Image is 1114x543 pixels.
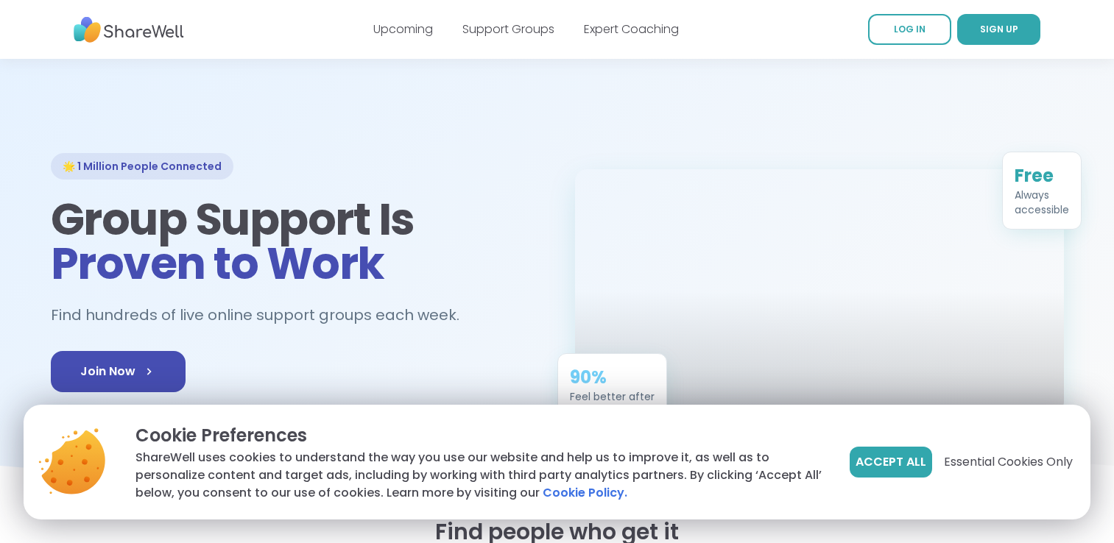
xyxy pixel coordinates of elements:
[74,10,184,50] img: ShareWell Nav Logo
[1015,188,1069,217] div: Always accessible
[570,366,655,389] div: 90%
[51,303,475,327] h2: Find hundreds of live online support groups each week.
[570,389,655,419] div: Feel better after just one session
[584,21,679,38] a: Expert Coaching
[894,23,926,35] span: LOG IN
[373,21,433,38] a: Upcoming
[856,453,926,471] span: Accept All
[51,153,233,180] div: 🌟 1 Million People Connected
[80,363,156,380] span: Join Now
[51,233,384,294] span: Proven to Work
[135,449,826,502] p: ShareWell uses cookies to understand the way you use our website and help us to improve it, as we...
[51,351,186,392] a: Join Now
[944,453,1073,471] span: Essential Cookies Only
[957,14,1040,45] a: SIGN UP
[850,447,932,478] button: Accept All
[868,14,951,45] a: LOG IN
[51,197,540,285] h1: Group Support Is
[135,422,826,449] p: Cookie Preferences
[543,484,627,502] a: Cookie Policy.
[462,21,554,38] a: Support Groups
[980,23,1018,35] span: SIGN UP
[1015,164,1069,188] div: Free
